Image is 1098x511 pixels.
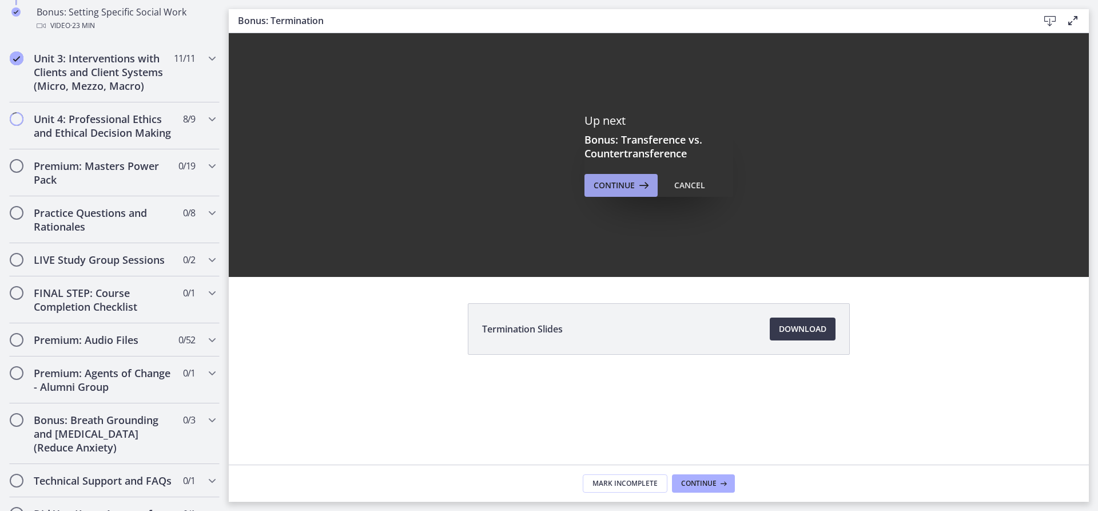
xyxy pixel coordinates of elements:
[183,253,195,267] span: 0 / 2
[34,366,173,394] h2: Premium: Agents of Change - Alumni Group
[584,133,733,160] h3: Bonus: Transference vs. Countertransference
[34,413,173,454] h2: Bonus: Breath Grounding and [MEDICAL_DATA] (Reduce Anxiety)
[183,286,195,300] span: 0 / 1
[665,174,714,197] button: Cancel
[11,7,21,17] i: Completed
[183,474,195,488] span: 0 / 1
[672,474,735,493] button: Continue
[37,5,215,33] div: Bonus: Setting Specific Social Work
[178,333,195,347] span: 0 / 52
[584,113,733,128] p: Up next
[674,179,705,192] div: Cancel
[594,179,635,192] span: Continue
[183,366,195,380] span: 0 / 1
[10,52,23,65] i: Completed
[583,474,667,493] button: Mark Incomplete
[34,253,173,267] h2: LIVE Study Group Sessions
[34,206,173,233] h2: Practice Questions and Rationales
[584,174,658,197] button: Continue
[183,206,195,220] span: 0 / 8
[34,333,173,347] h2: Premium: Audio Files
[482,322,563,336] span: Termination Slides
[34,112,173,140] h2: Unit 4: Professional Ethics and Ethical Decision Making
[779,322,826,336] span: Download
[37,19,215,33] div: Video
[174,52,195,65] span: 11 / 11
[681,479,717,488] span: Continue
[770,318,836,340] a: Download
[34,159,173,187] h2: Premium: Masters Power Pack
[592,479,658,488] span: Mark Incomplete
[70,19,95,33] span: · 23 min
[183,112,195,126] span: 8 / 9
[34,286,173,314] h2: FINAL STEP: Course Completion Checklist
[183,413,195,427] span: 0 / 3
[178,159,195,173] span: 0 / 19
[238,14,1020,27] h3: Bonus: Termination
[34,474,173,488] h2: Technical Support and FAQs
[34,52,173,93] h2: Unit 3: Interventions with Clients and Client Systems (Micro, Mezzo, Macro)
